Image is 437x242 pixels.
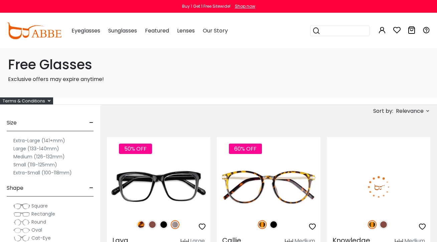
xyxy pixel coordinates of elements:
label: Large (133-140mm) [13,145,59,153]
span: Cat-Eye [31,235,51,241]
span: Shape [7,180,23,196]
h1: Free Glasses [8,57,429,73]
div: Shop now [235,3,255,9]
label: Extra-Small (100-118mm) [13,169,72,177]
span: Featured [145,27,169,34]
label: Extra-Large (141+mm) [13,137,65,145]
img: Tortoise [368,220,377,229]
span: Round [31,219,46,225]
span: Our Story [203,27,228,34]
span: Relevance [396,105,424,117]
img: Black [159,220,168,229]
img: Leopard [137,220,145,229]
span: 60% OFF [229,144,262,154]
img: Brown [379,220,388,229]
img: Gun Laya - Plastic ,Universal Bridge Fit [107,161,210,213]
span: Sort by: [373,107,393,115]
span: Size [7,115,17,131]
span: Oval [31,227,42,233]
img: abbeglasses.com [7,22,61,39]
img: Oval.png [13,227,30,234]
span: - [89,180,94,196]
span: Square [31,203,48,209]
img: Tortoise Knowledge - Acetate ,Universal Bridge Fit [327,161,430,213]
img: Rectangle.png [13,211,30,218]
img: Round.png [13,219,30,226]
span: 50% OFF [119,144,152,154]
img: Square.png [13,203,30,210]
span: - [89,115,94,131]
div: Buy 1 Get 1 Free Sitewide! [182,3,231,9]
label: Small (119-125mm) [13,161,57,169]
span: Eyeglasses [71,27,100,34]
img: Black [269,220,278,229]
span: Sunglasses [108,27,137,34]
img: Cat-Eye.png [13,235,30,242]
p: Exclusive offers may expire anytime! [8,75,429,83]
img: Tortoise [258,220,267,229]
img: Brown [148,220,157,229]
span: Rectangle [31,211,55,217]
img: Gun [171,220,179,229]
label: Medium (126-132mm) [13,153,65,161]
span: Lenses [177,27,195,34]
img: Tortoise Callie - Combination ,Universal Bridge Fit [217,161,320,213]
a: Shop now [232,3,255,9]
